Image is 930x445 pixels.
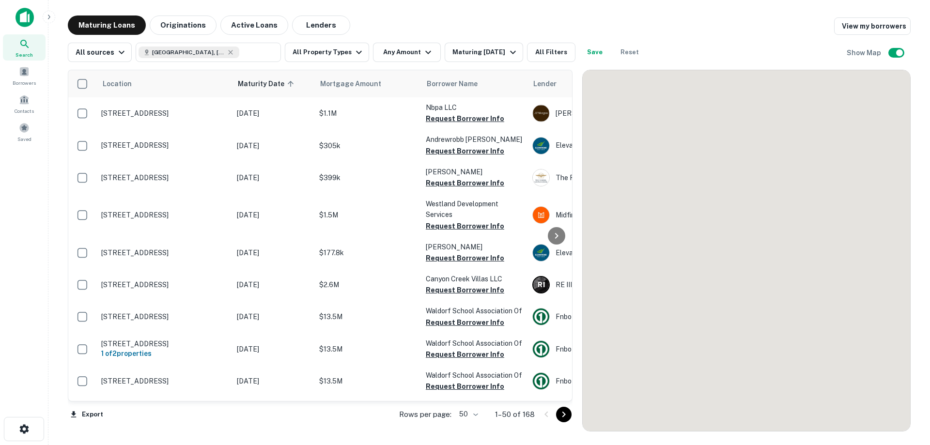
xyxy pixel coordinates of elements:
[452,46,518,58] div: Maturing [DATE]
[17,135,31,143] span: Saved
[533,308,549,325] img: picture
[532,276,678,293] div: RE III Debt I LLC
[426,338,523,349] p: Waldorf School Association Of
[101,339,227,348] p: [STREET_ADDRESS]
[533,245,549,261] img: picture
[532,244,678,261] div: Elevations Credit Union
[533,78,557,90] span: Lender
[532,137,678,154] div: Elevations Credit Union
[3,34,46,61] a: Search
[319,279,416,290] p: $2.6M
[533,105,549,122] img: picture
[579,43,610,62] button: Save your search to get updates of matches that match your search criteria.
[237,172,310,183] p: [DATE]
[421,70,527,97] th: Borrower Name
[68,43,132,62] button: All sources
[101,312,227,321] p: [STREET_ADDRESS]
[426,102,523,113] p: Nbpa LLC
[319,172,416,183] p: $399k
[614,43,645,62] button: Reset
[455,407,480,421] div: 50
[426,177,504,189] button: Request Borrower Info
[533,169,549,186] img: picture
[532,308,678,325] div: Fnbo
[426,381,504,392] button: Request Borrower Info
[232,70,314,97] th: Maturity Date
[426,284,504,296] button: Request Borrower Info
[150,15,217,35] button: Originations
[237,344,310,354] p: [DATE]
[3,91,46,117] a: Contacts
[426,349,504,360] button: Request Borrower Info
[532,372,678,390] div: Fnbo
[68,15,146,35] button: Maturing Loans
[237,210,310,220] p: [DATE]
[426,167,523,177] p: [PERSON_NAME]
[238,78,297,90] span: Maturity Date
[237,311,310,322] p: [DATE]
[538,280,544,290] p: R I
[426,252,504,264] button: Request Borrower Info
[373,43,441,62] button: Any Amount
[495,409,535,420] p: 1–50 of 168
[532,206,678,224] div: Midfirst Bank
[101,211,227,219] p: [STREET_ADDRESS]
[834,17,911,35] a: View my borrowers
[527,70,682,97] th: Lender
[426,274,523,284] p: Canyon Creek Villas LLC
[101,109,227,118] p: [STREET_ADDRESS]
[426,199,523,220] p: Westland Development Services
[527,43,575,62] button: All Filters
[292,15,350,35] button: Lenders
[532,169,678,186] div: The Federal Savings Bank
[445,43,523,62] button: Maturing [DATE]
[426,370,523,381] p: Waldorf School Association Of
[76,46,127,58] div: All sources
[101,248,227,257] p: [STREET_ADDRESS]
[426,317,504,328] button: Request Borrower Info
[319,210,416,220] p: $1.5M
[3,62,46,89] a: Borrowers
[319,311,416,322] p: $13.5M
[319,376,416,386] p: $13.5M
[426,220,504,232] button: Request Borrower Info
[101,348,227,359] h6: 1 of 2 properties
[533,138,549,154] img: picture
[68,407,106,422] button: Export
[101,280,227,289] p: [STREET_ADDRESS]
[152,48,225,57] span: [GEOGRAPHIC_DATA], [GEOGRAPHIC_DATA], [GEOGRAPHIC_DATA]
[882,368,930,414] div: Chat Widget
[220,15,288,35] button: Active Loans
[426,306,523,316] p: Waldorf School Association Of
[237,108,310,119] p: [DATE]
[101,377,227,385] p: [STREET_ADDRESS]
[847,47,883,58] h6: Show Map
[237,247,310,258] p: [DATE]
[533,373,549,389] img: picture
[237,376,310,386] p: [DATE]
[320,78,394,90] span: Mortgage Amount
[399,409,451,420] p: Rows per page:
[285,43,369,62] button: All Property Types
[13,79,36,87] span: Borrowers
[319,140,416,151] p: $305k
[533,341,549,357] img: picture
[314,70,421,97] th: Mortgage Amount
[532,340,678,358] div: Fnbo
[319,344,416,354] p: $13.5M
[101,141,227,150] p: [STREET_ADDRESS]
[15,107,34,115] span: Contacts
[102,78,132,90] span: Location
[426,145,504,157] button: Request Borrower Info
[319,108,416,119] p: $1.1M
[3,119,46,145] a: Saved
[15,51,33,59] span: Search
[426,113,504,124] button: Request Borrower Info
[319,247,416,258] p: $177.8k
[533,207,549,223] img: picture
[237,279,310,290] p: [DATE]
